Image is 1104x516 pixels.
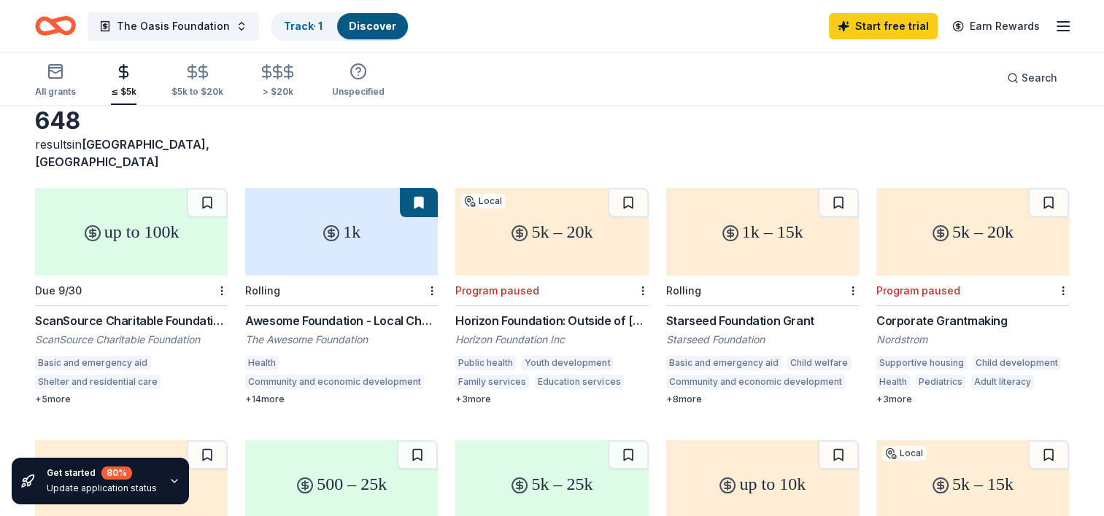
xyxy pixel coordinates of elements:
[876,375,910,389] div: Health
[258,58,297,105] button: > $20k
[35,9,76,43] a: Home
[245,394,438,405] div: + 14 more
[455,394,648,405] div: + 3 more
[455,375,529,389] div: Family services
[876,356,967,370] div: Supportive housing
[535,375,623,389] div: Education services
[111,58,136,105] button: ≤ $5k
[258,86,297,98] div: > $20k
[349,20,396,32] a: Discover
[47,482,157,494] div: Update application status
[35,137,209,169] span: in
[455,188,648,405] a: 5k – 20kLocalProgram pausedHorizon Foundation: Outside of [US_STATE]Horizon Foundation IncPublic ...
[876,188,1069,405] a: 5k – 20kProgram pausedCorporate GrantmakingNordstromSupportive housingChild developmentHealthPedi...
[245,284,280,297] div: Rolling
[1022,69,1057,87] span: Search
[461,194,505,208] div: Local
[455,332,648,347] div: Horizon Foundation Inc
[35,106,228,136] div: 648
[666,356,781,370] div: Basic and emergency aid
[666,284,701,297] div: Rolling
[666,332,859,347] div: Starseed Foundation
[47,466,157,480] div: Get started
[35,137,209,169] span: [GEOGRAPHIC_DATA], [GEOGRAPHIC_DATA]
[245,356,279,370] div: Health
[35,356,150,370] div: Basic and emergency aid
[455,312,648,329] div: Horizon Foundation: Outside of [US_STATE]
[101,466,132,480] div: 80 %
[332,86,385,98] div: Unspecified
[245,312,438,329] div: Awesome Foundation - Local Chapter Grants
[35,136,228,171] div: results
[876,394,1069,405] div: + 3 more
[245,188,438,405] a: 1kRollingAwesome Foundation - Local Chapter GrantsThe Awesome FoundationHealthCommunity and econo...
[35,312,228,329] div: ScanSource Charitable Foundation Grant
[245,375,424,389] div: Community and economic development
[829,13,938,39] a: Start free trial
[88,12,259,41] button: The Oasis Foundation
[943,13,1049,39] a: Earn Rewards
[271,12,409,41] button: Track· 1Discover
[35,332,228,347] div: ScanSource Charitable Foundation
[35,86,76,98] div: All grants
[171,86,223,98] div: $5k to $20k
[455,188,648,275] div: 5k – 20k
[245,188,438,275] div: 1k
[995,63,1069,93] button: Search
[666,188,859,275] div: 1k – 15k
[876,312,1069,329] div: Corporate Grantmaking
[35,284,82,297] div: Due 9/30
[245,332,438,347] div: The Awesome Foundation
[35,394,228,405] div: + 5 more
[35,375,161,389] div: Shelter and residential care
[455,284,539,297] div: Program paused
[916,375,965,389] div: Pediatrics
[111,86,136,98] div: ≤ $5k
[35,57,76,105] button: All grants
[666,394,859,405] div: + 8 more
[876,332,1069,347] div: Nordstrom
[117,17,230,35] span: The Oasis Foundation
[882,446,926,461] div: Local
[666,375,845,389] div: Community and economic development
[876,284,960,297] div: Program paused
[171,58,223,105] button: $5k to $20k
[971,375,1034,389] div: Adult literacy
[35,188,228,275] div: up to 100k
[666,188,859,405] a: 1k – 15kRollingStarseed Foundation GrantStarseed FoundationBasic and emergency aidChild welfareCo...
[284,20,323,32] a: Track· 1
[35,188,228,405] a: up to 100kDue 9/30ScanSource Charitable Foundation GrantScanSource Charitable FoundationBasic and...
[973,356,1061,370] div: Child development
[876,188,1069,275] div: 5k – 20k
[332,57,385,105] button: Unspecified
[455,356,516,370] div: Public health
[522,356,613,370] div: Youth development
[787,356,851,370] div: Child welfare
[666,312,859,329] div: Starseed Foundation Grant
